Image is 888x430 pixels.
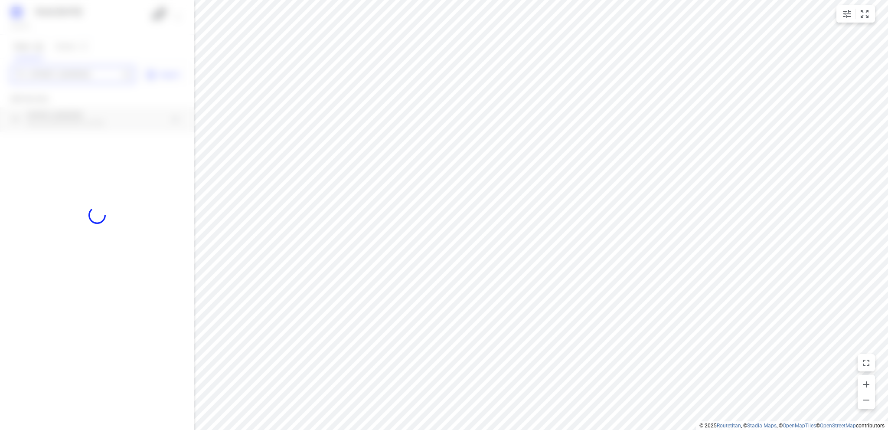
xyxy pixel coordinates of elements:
button: Fit zoom [856,5,873,23]
button: Map settings [838,5,855,23]
div: small contained button group [836,5,875,23]
a: Stadia Maps [747,423,777,429]
a: OpenMapTiles [783,423,816,429]
a: Routetitan [717,423,741,429]
a: OpenStreetMap [820,423,856,429]
li: © 2025 , © , © © contributors [699,423,885,429]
